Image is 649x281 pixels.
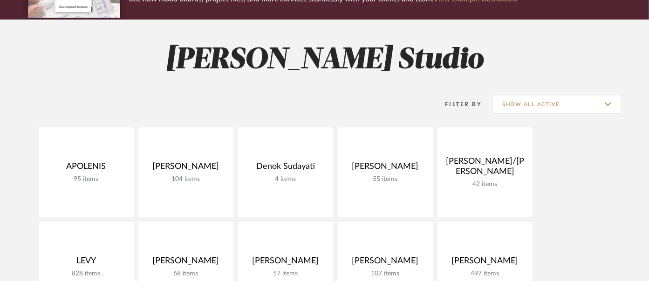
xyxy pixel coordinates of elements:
[46,161,126,175] div: APOLENIS
[246,270,326,278] div: 57 items
[445,270,525,278] div: 497 items
[445,181,525,188] div: 42 items
[46,256,126,270] div: LEVY
[46,175,126,183] div: 95 items
[246,256,326,270] div: [PERSON_NAME]
[445,256,525,270] div: [PERSON_NAME]
[345,175,425,183] div: 55 items
[46,270,126,278] div: 828 items
[433,100,482,109] div: Filter By
[345,256,425,270] div: [PERSON_NAME]
[345,270,425,278] div: 107 items
[146,175,226,183] div: 104 items
[146,161,226,175] div: [PERSON_NAME]
[246,161,326,175] div: Denok Sudayati
[146,270,226,278] div: 68 items
[246,175,326,183] div: 4 items
[146,256,226,270] div: [PERSON_NAME]
[345,161,425,175] div: [PERSON_NAME]
[445,156,525,181] div: [PERSON_NAME]/[PERSON_NAME]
